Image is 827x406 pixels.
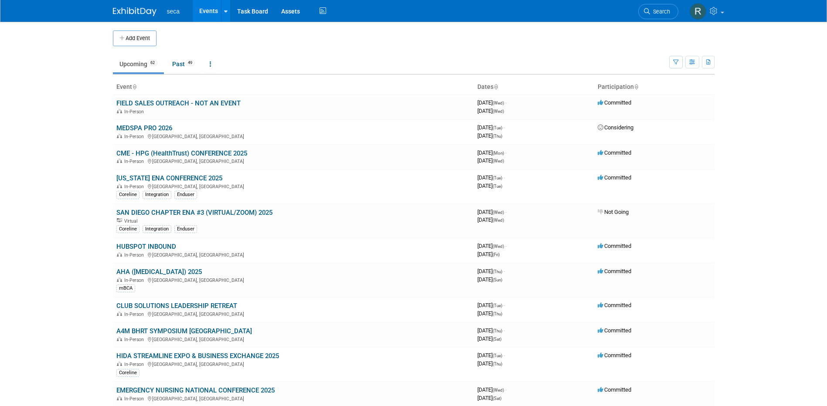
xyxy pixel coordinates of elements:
a: SAN DIEGO CHAPTER ENA #3 (VIRTUAL/ZOOM) 2025 [116,209,272,217]
span: - [504,124,505,131]
span: [DATE] [477,243,507,249]
span: (Wed) [493,244,504,249]
span: [DATE] [477,99,507,106]
span: (Tue) [493,184,502,189]
span: In-Person [124,396,146,402]
a: HUBSPOT INBOUND [116,243,176,250]
div: [GEOGRAPHIC_DATA], [GEOGRAPHIC_DATA] [116,183,470,189]
span: - [505,243,507,249]
span: Committed [598,149,631,156]
span: (Tue) [493,353,502,358]
span: [DATE] [477,310,502,317]
img: ExhibitDay [113,7,157,16]
span: Committed [598,327,631,334]
span: - [504,302,505,308]
a: Upcoming62 [113,56,164,72]
span: In-Person [124,337,146,342]
span: - [505,209,507,215]
span: [DATE] [477,132,502,139]
div: Coreline [116,191,140,199]
span: [DATE] [477,157,504,164]
span: (Wed) [493,218,504,223]
img: In-Person Event [117,277,122,282]
span: (Thu) [493,269,502,274]
div: [GEOGRAPHIC_DATA], [GEOGRAPHIC_DATA] [116,360,470,367]
div: Enduser [174,191,197,199]
div: Enduser [174,225,197,233]
span: Committed [598,352,631,359]
a: CME - HPG (HealthTrust) CONFERENCE 2025 [116,149,247,157]
a: Sort by Participation Type [634,83,638,90]
span: (Thu) [493,311,502,316]
img: Virtual Event [117,218,122,223]
a: Sort by Start Date [493,83,498,90]
th: Participation [594,80,715,95]
img: In-Person Event [117,252,122,257]
span: (Sun) [493,277,502,282]
a: [US_STATE] ENA CONFERENCE 2025 [116,174,222,182]
span: In-Person [124,109,146,115]
span: (Wed) [493,109,504,114]
div: [GEOGRAPHIC_DATA], [GEOGRAPHIC_DATA] [116,276,470,283]
span: (Mon) [493,151,504,156]
a: AHA ([MEDICAL_DATA]) 2025 [116,268,202,276]
span: (Tue) [493,125,502,130]
img: In-Person Event [117,109,122,113]
span: (Wed) [493,210,504,215]
a: MEDSPA PRO 2026 [116,124,172,132]
span: In-Person [124,277,146,283]
a: CLUB SOLUTIONS LEADERSHIP RETREAT [116,302,237,310]
a: Past49 [166,56,201,72]
span: Committed [598,268,631,274]
span: [DATE] [477,386,507,393]
div: [GEOGRAPHIC_DATA], [GEOGRAPHIC_DATA] [116,251,470,258]
th: Event [113,80,474,95]
div: [GEOGRAPHIC_DATA], [GEOGRAPHIC_DATA] [116,395,470,402]
div: Coreline [116,225,140,233]
span: In-Person [124,252,146,258]
button: Add Event [113,30,157,46]
a: A4M BHRT SYMPOSIUM [GEOGRAPHIC_DATA] [116,327,252,335]
span: (Fri) [493,252,500,257]
div: Integration [143,225,171,233]
div: Integration [143,191,171,199]
span: [DATE] [477,360,502,367]
span: Virtual [124,218,140,224]
span: Committed [598,174,631,181]
th: Dates [474,80,594,95]
span: In-Person [124,362,146,367]
span: [DATE] [477,352,505,359]
span: (Sat) [493,337,501,342]
span: In-Person [124,159,146,164]
span: 49 [185,60,195,66]
span: [DATE] [477,302,505,308]
span: Committed [598,243,631,249]
a: FIELD SALES OUTREACH - NOT AN EVENT [116,99,241,107]
span: - [505,386,507,393]
img: In-Person Event [117,184,122,188]
div: Coreline [116,369,140,377]
span: [DATE] [477,327,505,334]
span: (Sat) [493,396,501,401]
span: [DATE] [477,149,507,156]
a: HIDA STREAMLINE EXPO & BUSINESS EXCHANGE 2025 [116,352,279,360]
span: Committed [598,386,631,393]
span: Not Going [598,209,629,215]
span: In-Person [124,184,146,189]
div: [GEOGRAPHIC_DATA], [GEOGRAPHIC_DATA] [116,157,470,164]
a: Sort by Event Name [132,83,136,90]
img: Rachel Jordan [690,3,706,20]
span: Committed [598,99,631,106]
span: - [504,327,505,334]
span: [DATE] [477,124,505,131]
span: Search [650,8,670,15]
span: (Thu) [493,134,502,139]
div: [GEOGRAPHIC_DATA], [GEOGRAPHIC_DATA] [116,335,470,342]
img: In-Person Event [117,337,122,341]
a: Search [638,4,678,19]
span: - [504,352,505,359]
span: (Wed) [493,159,504,163]
span: Committed [598,302,631,308]
span: [DATE] [477,268,505,274]
span: [DATE] [477,335,501,342]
